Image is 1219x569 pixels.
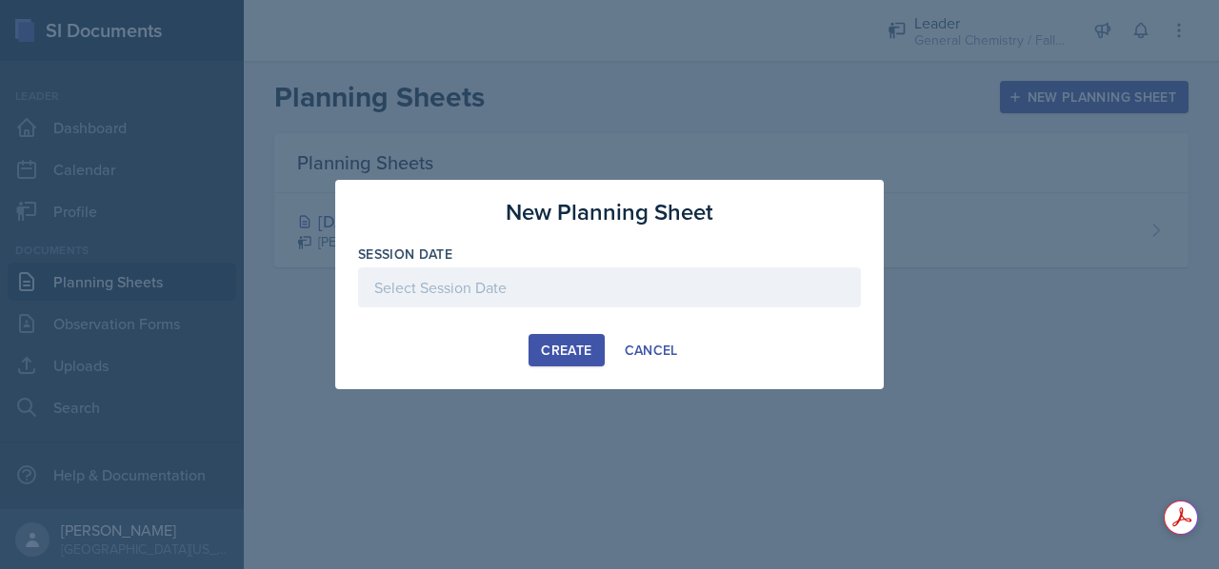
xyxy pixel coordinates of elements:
label: Session Date [358,245,452,264]
button: Create [529,334,604,366]
button: Cancel [612,334,690,366]
div: Cancel [625,343,678,358]
div: Create [541,343,591,358]
h3: New Planning Sheet [506,195,713,229]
